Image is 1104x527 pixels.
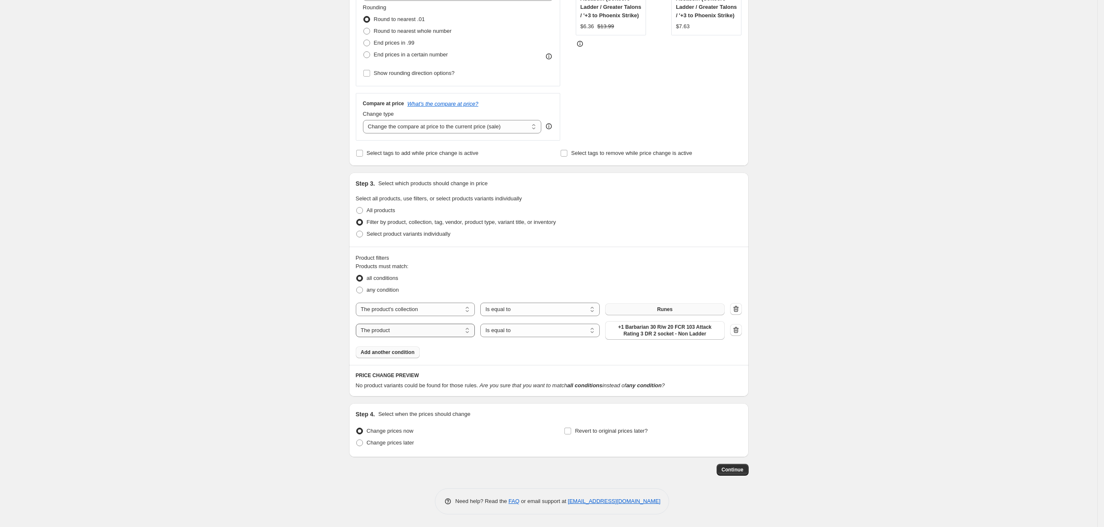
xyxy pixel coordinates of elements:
span: Continue [722,466,744,473]
span: Products must match: [356,263,409,269]
button: Runes [605,303,725,315]
b: all conditions [567,382,602,389]
span: or email support at [519,498,568,504]
p: Select which products should change in price [378,179,487,188]
span: End prices in a certain number [374,51,448,58]
span: Filter by product, collection, tag, vendor, product type, variant title, or inventory [367,219,556,225]
h6: PRICE CHANGE PREVIEW [356,372,742,379]
span: No product variants could be found for those rules. [356,382,478,389]
button: What's the compare at price? [408,101,479,107]
span: Round to nearest .01 [374,16,425,22]
span: Rounding [363,4,387,11]
span: All products [367,207,395,213]
span: Round to nearest whole number [374,28,452,34]
button: Continue [717,464,749,476]
div: help [545,122,553,130]
span: Runes [657,306,672,313]
span: any condition [367,287,399,293]
div: $6.36 [580,22,594,31]
p: Select when the prices should change [378,410,470,418]
h3: Compare at price [363,100,404,107]
span: Change type [363,111,394,117]
span: Need help? Read the [455,498,509,504]
div: $7.63 [676,22,690,31]
span: Select product variants individually [367,231,450,237]
span: Show rounding direction options? [374,70,455,76]
span: +1 Barbarian 30 R/w 20 FCR 103 Attack Rating 3 DR 2 socket - Non Ladder [610,324,720,337]
span: End prices in .99 [374,40,415,46]
span: Change prices later [367,439,414,446]
span: Revert to original prices later? [575,428,648,434]
span: Select all products, use filters, or select products variants individually [356,195,522,202]
h2: Step 4. [356,410,375,418]
span: Change prices now [367,428,413,434]
span: Select tags to remove while price change is active [571,150,692,156]
button: Add another condition [356,346,420,358]
span: all conditions [367,275,398,281]
strike: $13.99 [597,22,614,31]
a: [EMAIL_ADDRESS][DOMAIN_NAME] [568,498,660,504]
span: Add another condition [361,349,415,356]
h2: Step 3. [356,179,375,188]
b: any condition [626,382,662,389]
div: Product filters [356,254,742,262]
button: +1 Barbarian 30 R/w 20 FCR 103 Attack Rating 3 DR 2 socket - Non Ladder [605,321,725,340]
a: FAQ [508,498,519,504]
span: Select tags to add while price change is active [367,150,479,156]
i: Are you sure that you want to match instead of ? [479,382,665,389]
